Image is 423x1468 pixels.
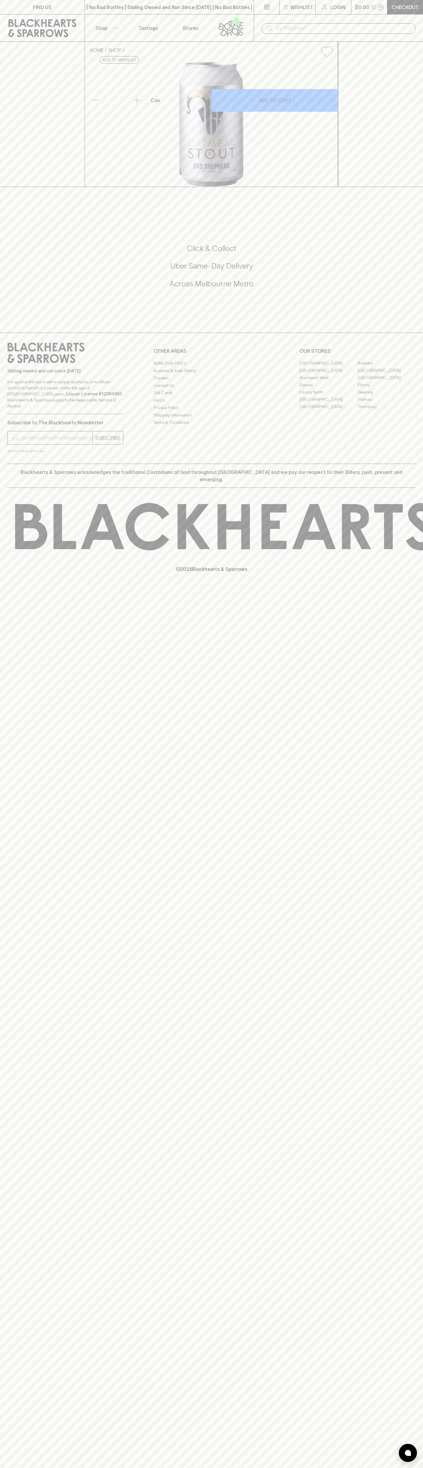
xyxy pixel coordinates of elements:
p: Checkout [392,4,419,11]
a: [GEOGRAPHIC_DATA] [300,403,358,410]
button: Shop [85,14,127,41]
a: Privacy Policy [154,404,270,411]
div: Can [148,94,211,106]
button: Add to wishlist [99,56,139,63]
p: Subscribe to The Blackhearts Newsletter [7,419,123,426]
a: FAQ's [154,397,270,404]
p: Blackhearts & Sparrows acknowledges the traditional Custodians of land throughout [GEOGRAPHIC_DAT... [12,468,411,483]
a: Stores [169,14,212,41]
a: HOME [90,47,104,53]
a: Tastings [127,14,169,41]
p: FIND US [33,4,52,11]
p: $0.00 [355,4,369,11]
a: Thornbury [358,403,416,410]
img: bubble-icon [405,1450,411,1456]
p: Sibling owned and run since [DATE] [7,368,123,374]
p: Login [330,4,346,11]
a: [GEOGRAPHIC_DATA] [300,367,358,374]
p: OUR STORES [300,347,416,355]
a: Fitzroy North [300,388,358,396]
h5: Across Melbourne Metro [7,279,416,289]
a: Fitzroy [358,381,416,388]
button: Add to wishlist [319,44,335,60]
p: Wishlist [290,4,313,11]
h5: Click & Collect [7,243,416,253]
a: [GEOGRAPHIC_DATA] [358,374,416,381]
a: Elwood [300,381,358,388]
p: 0 [379,5,382,9]
p: It is against the law to sell or supply alcohol to, or to obtain alcohol on behalf of a person un... [7,379,123,409]
a: Gift Cards [154,389,270,397]
p: Stores [183,24,198,32]
button: ADD TO CART [212,89,338,112]
a: Business & Bulk Gifting [154,367,270,374]
strong: Liquor License #32064953 [66,391,122,396]
p: We will never spam you [7,448,123,454]
a: [GEOGRAPHIC_DATA] [358,367,416,374]
a: [GEOGRAPHIC_DATA] [300,359,358,367]
a: [GEOGRAPHIC_DATA] [300,396,358,403]
a: Careers [154,375,270,382]
div: Call to action block [7,219,416,320]
img: 51338.png [85,62,338,187]
h5: Uber Same-Day Delivery [7,261,416,271]
a: Shipping Information [154,411,270,419]
p: SUBSCRIBE [95,434,121,442]
a: Bottle Drop FAQ's [154,360,270,367]
a: Contact Us [154,382,270,389]
a: Prahran [358,396,416,403]
a: SHOP [108,47,121,53]
input: e.g. jane@blackheartsandsparrows.com.au [12,433,93,443]
p: Shop [96,24,108,32]
p: Can [151,97,160,104]
p: OTHER AREAS [154,347,270,355]
p: ADD TO CART [259,97,291,104]
a: Brunswick West [300,374,358,381]
a: Braddon [358,359,416,367]
a: Geelong [358,388,416,396]
input: Try "Pinot noir" [276,24,411,33]
button: SUBSCRIBE [93,431,123,444]
p: Tastings [138,24,158,32]
a: Terms & Conditions [154,419,270,426]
